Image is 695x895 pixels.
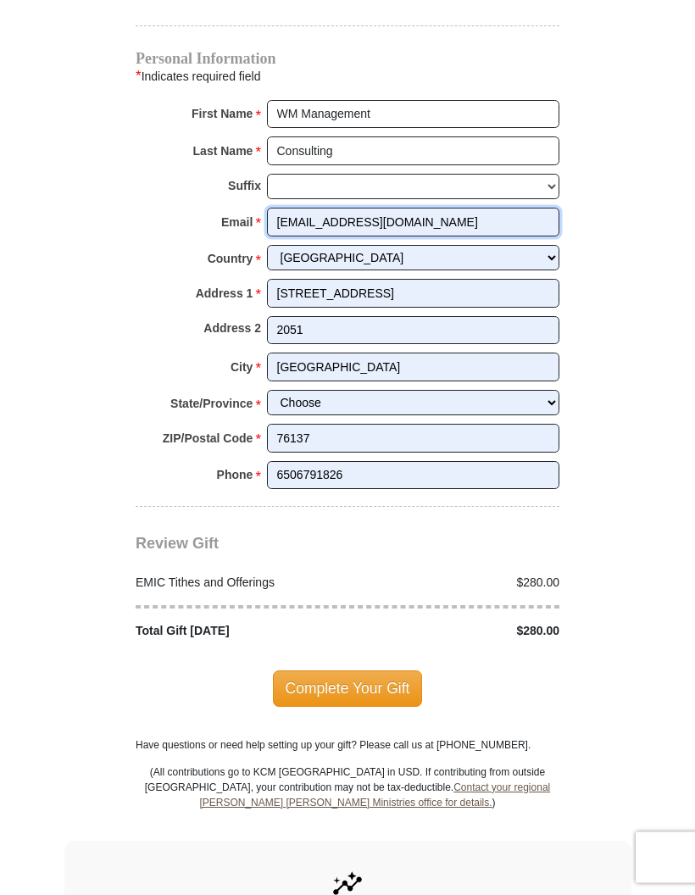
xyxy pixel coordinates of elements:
div: $280.00 [347,623,569,641]
h4: Personal Information [136,53,559,66]
strong: State/Province [170,392,253,416]
p: Have questions or need help setting up your gift? Please call us at [PHONE_NUMBER]. [136,738,559,753]
div: Total Gift [DATE] [127,623,348,641]
strong: City [231,356,253,380]
strong: Address 2 [203,317,261,341]
div: EMIC Tithes and Offerings [127,575,348,592]
span: Review Gift [136,536,219,553]
div: $280.00 [347,575,569,592]
strong: Address 1 [196,282,253,306]
strong: Country [208,247,253,271]
strong: Phone [217,464,253,487]
div: Indicates required field [136,66,559,88]
span: Complete Your Gift [273,671,423,707]
strong: First Name [192,103,253,126]
p: (All contributions go to KCM [GEOGRAPHIC_DATA] in USD. If contributing from outside [GEOGRAPHIC_D... [144,765,551,842]
a: Contact your regional [PERSON_NAME] [PERSON_NAME] Ministries office for details. [199,782,550,809]
strong: Suffix [228,175,261,198]
strong: ZIP/Postal Code [163,427,253,451]
strong: Email [221,211,253,235]
strong: Last Name [193,140,253,164]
